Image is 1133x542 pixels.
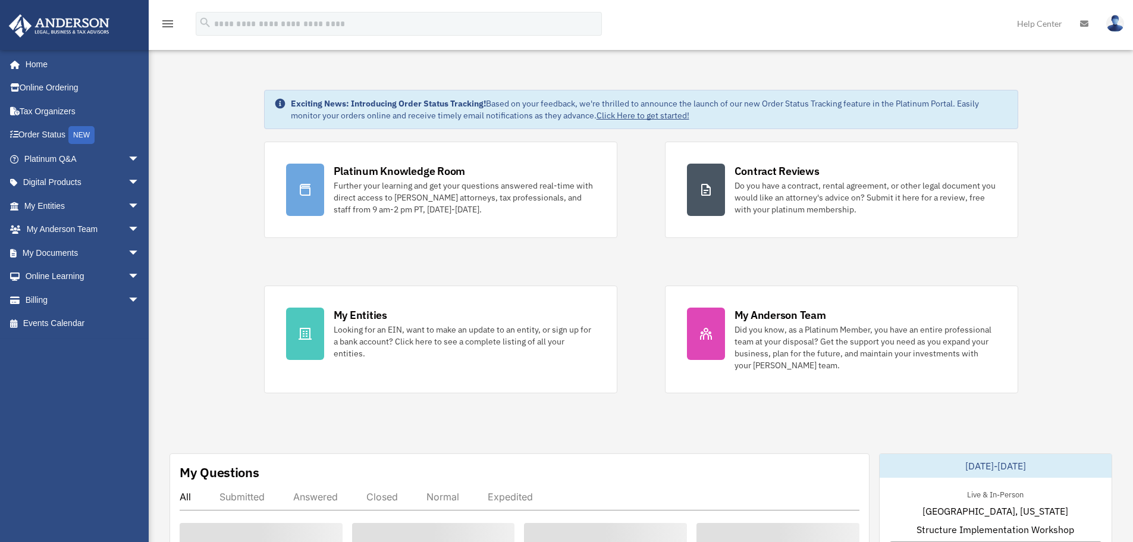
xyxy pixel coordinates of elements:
div: Contract Reviews [735,164,820,178]
a: Digital Productsarrow_drop_down [8,171,158,195]
span: arrow_drop_down [128,171,152,195]
span: Structure Implementation Workshop [917,522,1074,537]
a: Billingarrow_drop_down [8,288,158,312]
div: Looking for an EIN, want to make an update to an entity, or sign up for a bank account? Click her... [334,324,595,359]
span: arrow_drop_down [128,218,152,242]
div: Submitted [219,491,265,503]
a: Online Ordering [8,76,158,100]
a: Click Here to get started! [597,110,689,121]
img: User Pic [1106,15,1124,32]
a: Contract Reviews Do you have a contract, rental agreement, or other legal document you would like... [665,142,1018,238]
a: Platinum Knowledge Room Further your learning and get your questions answered real-time with dire... [264,142,617,238]
a: Home [8,52,152,76]
span: arrow_drop_down [128,265,152,289]
div: NEW [68,126,95,144]
div: Normal [426,491,459,503]
a: My Documentsarrow_drop_down [8,241,158,265]
span: arrow_drop_down [128,194,152,218]
i: menu [161,17,175,31]
a: My Anderson Teamarrow_drop_down [8,218,158,242]
a: Events Calendar [8,312,158,336]
a: menu [161,21,175,31]
div: Based on your feedback, we're thrilled to announce the launch of our new Order Status Tracking fe... [291,98,1008,121]
strong: Exciting News: Introducing Order Status Tracking! [291,98,486,109]
a: Online Learningarrow_drop_down [8,265,158,289]
div: My Entities [334,308,387,322]
a: My Anderson Team Did you know, as a Platinum Member, you have an entire professional team at your... [665,286,1018,393]
div: Answered [293,491,338,503]
div: My Questions [180,463,259,481]
span: [GEOGRAPHIC_DATA], [US_STATE] [922,504,1068,518]
div: Closed [366,491,398,503]
img: Anderson Advisors Platinum Portal [5,14,113,37]
a: Order StatusNEW [8,123,158,148]
div: All [180,491,191,503]
a: Platinum Q&Aarrow_drop_down [8,147,158,171]
span: arrow_drop_down [128,147,152,171]
div: My Anderson Team [735,308,826,322]
div: Did you know, as a Platinum Member, you have an entire professional team at your disposal? Get th... [735,324,996,371]
div: Live & In-Person [958,487,1033,500]
i: search [199,16,212,29]
div: Do you have a contract, rental agreement, or other legal document you would like an attorney's ad... [735,180,996,215]
a: My Entities Looking for an EIN, want to make an update to an entity, or sign up for a bank accoun... [264,286,617,393]
div: Expedited [488,491,533,503]
span: arrow_drop_down [128,241,152,265]
span: arrow_drop_down [128,288,152,312]
div: Further your learning and get your questions answered real-time with direct access to [PERSON_NAM... [334,180,595,215]
div: Platinum Knowledge Room [334,164,466,178]
div: [DATE]-[DATE] [880,454,1112,478]
a: Tax Organizers [8,99,158,123]
a: My Entitiesarrow_drop_down [8,194,158,218]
